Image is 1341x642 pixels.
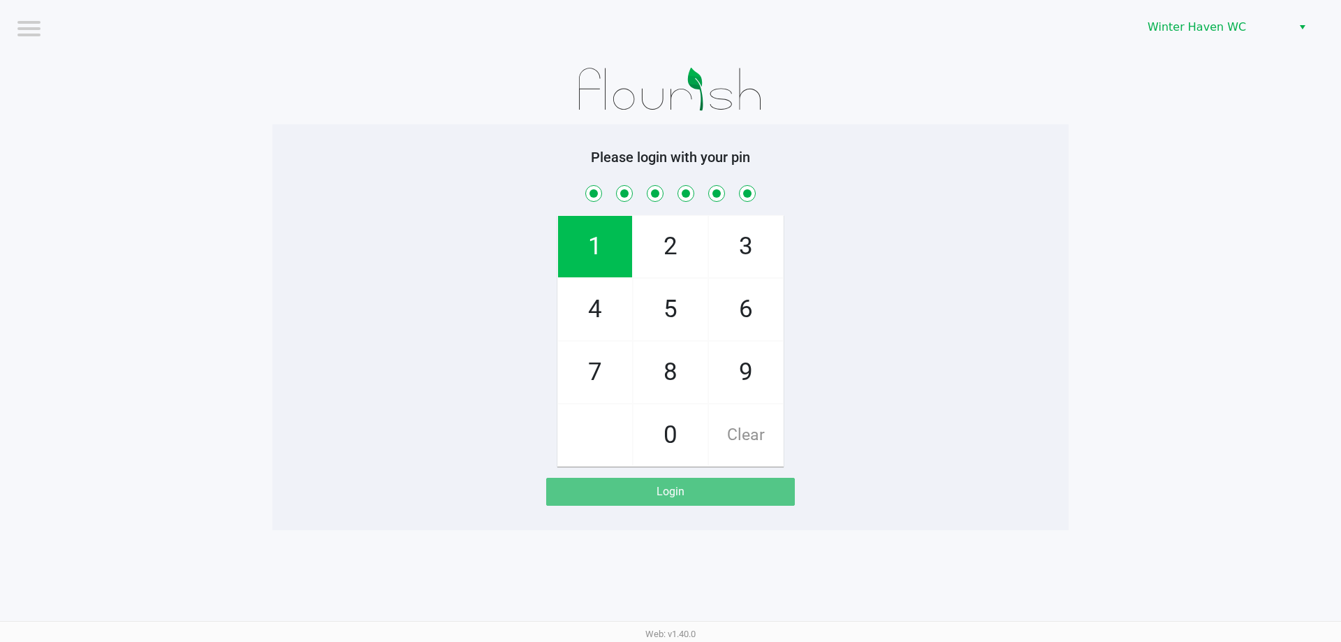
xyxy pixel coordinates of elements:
[558,216,632,277] span: 1
[645,629,696,639] span: Web: v1.40.0
[558,279,632,340] span: 4
[558,342,632,403] span: 7
[709,342,783,403] span: 9
[633,216,708,277] span: 2
[633,404,708,466] span: 0
[1292,15,1312,40] button: Select
[283,149,1058,166] h5: Please login with your pin
[709,216,783,277] span: 3
[709,279,783,340] span: 6
[1148,19,1284,36] span: Winter Haven WC
[633,279,708,340] span: 5
[709,404,783,466] span: Clear
[633,342,708,403] span: 8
